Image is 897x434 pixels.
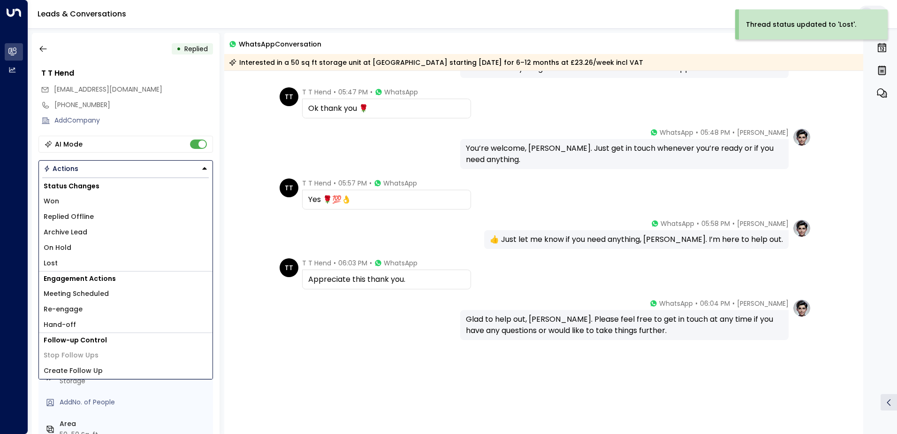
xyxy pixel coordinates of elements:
[700,299,730,308] span: 06:04 PM
[39,179,213,194] h1: Status Changes
[54,116,213,125] div: AddCompany
[701,219,730,228] span: 05:58 PM
[38,160,213,177] div: Button group with a nested menu
[732,128,735,137] span: •
[44,196,59,206] span: Won
[334,87,336,97] span: •
[338,178,367,188] span: 05:57 PM
[60,376,209,386] div: Storage
[334,178,336,188] span: •
[737,128,789,137] span: [PERSON_NAME]
[39,271,213,286] h1: Engagement Actions
[384,87,418,97] span: WhatsApp
[792,299,811,318] img: profile-logo.png
[184,44,208,54] span: Replied
[54,85,162,94] span: dorcashenderson44@gmail.com
[44,366,103,376] span: Create Follow Up
[792,128,811,147] img: profile-logo.png
[695,299,698,308] span: •
[732,219,735,228] span: •
[60,397,209,407] div: AddNo. of People
[746,20,856,30] div: Thread status updated to 'Lost'.
[38,160,213,177] button: Actions
[370,87,372,97] span: •
[302,258,331,268] span: T T Hend
[369,178,372,188] span: •
[44,212,94,222] span: Replied Offline
[44,258,58,268] span: Lost
[44,227,87,237] span: Archive Lead
[308,274,465,285] div: Appreciate this thank you.
[659,299,693,308] span: WhatsApp
[732,299,735,308] span: •
[54,85,162,94] span: [EMAIL_ADDRESS][DOMAIN_NAME]
[38,8,126,19] a: Leads & Conversations
[308,194,465,205] div: Yes 🌹💯👌
[660,128,693,137] span: WhatsApp
[338,87,368,97] span: 05:47 PM
[370,258,372,268] span: •
[792,219,811,238] img: profile-logo.png
[229,58,643,67] div: Interested in a 50 sq ft storage unit at [GEOGRAPHIC_DATA] starting [DATE] for 6–12 months at £23...
[737,299,789,308] span: [PERSON_NAME]
[302,87,331,97] span: T T Hend
[44,243,71,253] span: On Hold
[280,178,298,197] div: TT
[44,289,109,299] span: Meeting Scheduled
[176,40,181,57] div: •
[60,419,209,429] label: Area
[55,139,83,149] div: AI Mode
[466,143,783,165] div: You’re welcome, [PERSON_NAME]. Just get in touch whenever you’re ready or if you need anything.
[44,304,83,314] span: Re-engage
[41,68,213,79] div: T T Hend
[280,258,298,277] div: TT
[466,314,783,336] div: Glad to help out, [PERSON_NAME]. Please feel free to get in touch at any time if you have any que...
[384,258,418,268] span: WhatsApp
[697,219,699,228] span: •
[280,87,298,106] div: TT
[490,234,783,245] div: 👍 Just let me know if you need anything, [PERSON_NAME]. I’m here to help out.
[39,333,213,348] h1: Follow-up Control
[308,103,465,114] div: Ok thank you 🌹
[334,258,336,268] span: •
[383,178,417,188] span: WhatsApp
[44,320,76,330] span: Hand-off
[700,128,730,137] span: 05:48 PM
[54,100,213,110] div: [PHONE_NUMBER]
[696,128,698,137] span: •
[239,39,321,49] span: WhatsApp Conversation
[44,164,78,173] div: Actions
[737,219,789,228] span: [PERSON_NAME]
[338,258,367,268] span: 06:03 PM
[661,219,694,228] span: WhatsApp
[302,178,331,188] span: T T Hend
[44,350,99,360] span: Stop Follow Ups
